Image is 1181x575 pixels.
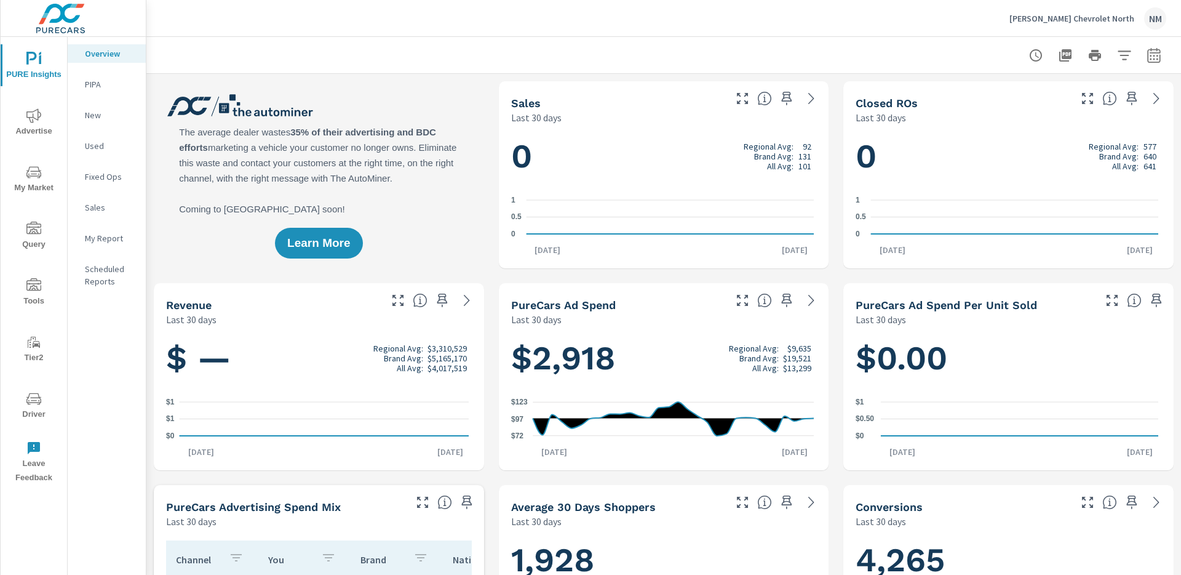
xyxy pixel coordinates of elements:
p: [DATE] [526,244,569,256]
text: $1 [856,398,864,406]
span: Leave Feedback [4,441,63,485]
h1: $ — [166,337,472,379]
text: $0 [166,432,175,440]
span: Query [4,222,63,252]
p: Scheduled Reports [85,263,136,287]
button: Make Fullscreen [733,291,752,310]
span: Tools [4,278,63,308]
div: Scheduled Reports [68,260,146,291]
div: Sales [68,198,146,217]
p: All Avg: [1112,161,1139,171]
text: 0 [856,230,860,238]
span: My Market [4,165,63,195]
p: $4,017,519 [427,363,467,373]
p: Overview [85,47,136,60]
span: Save this to your personalized report [777,89,797,108]
p: My Report [85,232,136,244]
span: Save this to your personalized report [457,493,477,512]
button: Print Report [1083,43,1107,68]
div: PIPA [68,75,146,94]
text: $97 [511,415,523,424]
button: Learn More [275,228,362,259]
p: All Avg: [767,161,793,171]
button: Make Fullscreen [1078,89,1097,108]
p: Regional Avg: [373,344,423,353]
text: 0.5 [856,213,866,222]
p: $5,165,170 [427,353,467,363]
p: Brand Avg: [739,353,779,363]
span: Save this to your personalized report [1122,493,1142,512]
p: Last 30 days [511,312,562,327]
span: Total sales revenue over the selected date range. [Source: This data is sourced from the dealer’s... [413,293,427,308]
span: Number of vehicles sold by the dealership over the selected date range. [Source: This data is sou... [757,91,772,106]
p: National [453,553,496,566]
button: Make Fullscreen [1102,291,1122,310]
p: New [85,109,136,121]
p: Regional Avg: [729,344,779,353]
h5: PureCars Ad Spend Per Unit Sold [856,299,1037,312]
text: 0 [511,230,515,238]
p: 641 [1143,161,1156,171]
p: Sales [85,201,136,214]
button: Apply Filters [1112,43,1137,68]
text: $0 [856,432,864,440]
p: [DATE] [773,244,816,256]
span: Number of Repair Orders Closed by the selected dealership group over the selected time range. [So... [1102,91,1117,106]
p: All Avg: [752,363,779,373]
div: Overview [68,44,146,63]
text: $1 [166,398,175,406]
p: [DATE] [773,446,816,458]
span: PURE Insights [4,52,63,82]
a: See more details in report [1147,493,1166,512]
p: $19,521 [783,353,811,363]
p: 92 [803,142,811,151]
span: Average cost of advertising per each vehicle sold at the dealer over the selected date range. The... [1127,293,1142,308]
h1: $0.00 [856,337,1161,379]
p: [DATE] [881,446,924,458]
text: $123 [511,398,528,406]
p: $9,635 [787,344,811,353]
a: See more details in report [801,89,821,108]
span: Tier2 [4,335,63,365]
p: [DATE] [1118,244,1161,256]
p: Brand Avg: [1099,151,1139,161]
p: Used [85,140,136,152]
p: [DATE] [180,446,223,458]
h1: 0 [856,135,1161,177]
button: Make Fullscreen [733,89,752,108]
h5: Closed ROs [856,97,918,110]
span: The number of dealer-specified goals completed by a visitor. [Source: This data is provided by th... [1102,495,1117,510]
text: $72 [511,432,523,440]
text: $1 [166,415,175,424]
div: My Report [68,229,146,247]
h5: PureCars Advertising Spend Mix [166,501,341,513]
p: Brand [360,553,404,566]
span: Save this to your personalized report [777,493,797,512]
button: "Export Report to PDF" [1053,43,1078,68]
span: Advertise [4,108,63,139]
h1: $2,918 [511,337,817,379]
h5: Average 30 Days Shoppers [511,501,656,513]
span: Total cost of media for all PureCars channels for the selected dealership group over the selected... [757,293,772,308]
text: 0.5 [511,213,522,222]
button: Select Date Range [1142,43,1166,68]
a: See more details in report [457,291,477,310]
span: Learn More [287,238,350,249]
span: Save this to your personalized report [1122,89,1142,108]
text: $0.50 [856,415,874,424]
p: 577 [1143,142,1156,151]
text: 1 [511,196,515,204]
a: See more details in report [801,291,821,310]
p: All Avg: [397,363,423,373]
p: Brand Avg: [384,353,423,363]
p: [DATE] [1118,446,1161,458]
p: Last 30 days [856,110,906,125]
span: Save this to your personalized report [432,291,452,310]
p: [DATE] [429,446,472,458]
p: 640 [1143,151,1156,161]
button: Make Fullscreen [413,493,432,512]
h5: Revenue [166,299,212,312]
div: Fixed Ops [68,167,146,186]
p: [PERSON_NAME] Chevrolet North [1009,13,1134,24]
button: Make Fullscreen [1078,493,1097,512]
